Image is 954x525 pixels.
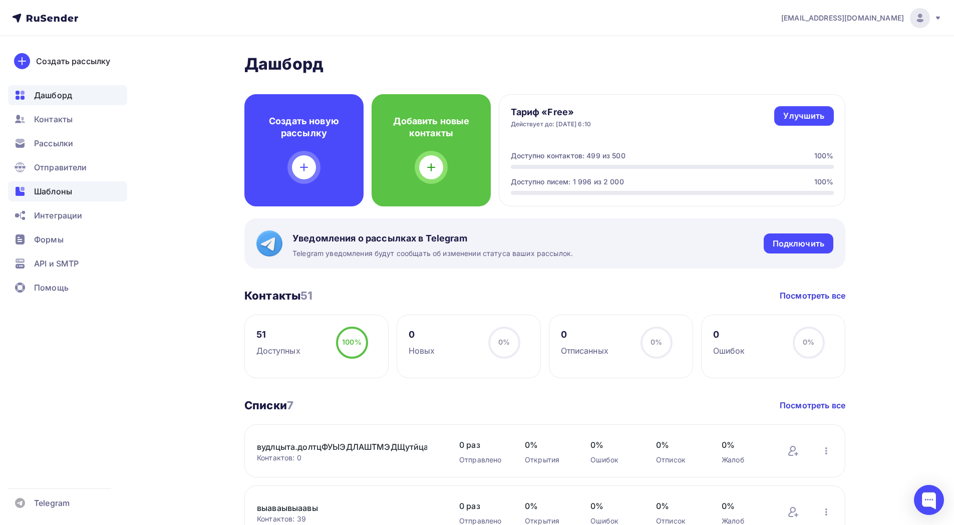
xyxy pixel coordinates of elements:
[590,500,636,512] span: 0%
[34,257,79,270] span: API и SMTP
[722,455,767,465] div: Жалоб
[257,441,427,453] a: вудлцыта.долтцФУЫЭДЛАШТМЭДЩутйцаэдлШФЦЫШУЛАРщра
[342,338,362,346] span: 100%
[257,502,427,514] a: выаваывыаавы
[287,399,293,412] span: 7
[525,500,570,512] span: 0%
[773,238,824,249] div: Подключить
[781,8,942,28] a: [EMAIL_ADDRESS][DOMAIN_NAME]
[244,289,312,303] h3: Контакты
[8,157,127,177] a: Отправители
[651,338,662,346] span: 0%
[590,439,636,451] span: 0%
[409,329,435,341] div: 0
[388,115,475,139] h4: Добавить новые контакты
[34,497,70,509] span: Telegram
[561,329,608,341] div: 0
[34,185,72,197] span: Шаблоны
[803,338,814,346] span: 0%
[561,345,608,357] div: Отписанных
[8,181,127,201] a: Шаблоны
[814,177,834,187] div: 100%
[8,229,127,249] a: Формы
[300,289,312,302] span: 51
[34,282,69,294] span: Помощь
[244,54,845,74] h2: Дашборд
[656,500,702,512] span: 0%
[34,209,82,221] span: Интеграции
[244,398,293,412] h3: Списки
[656,439,702,451] span: 0%
[814,151,834,161] div: 100%
[459,455,505,465] div: Отправлено
[256,329,300,341] div: 51
[656,455,702,465] div: Отписок
[722,500,767,512] span: 0%
[713,329,745,341] div: 0
[525,455,570,465] div: Открытия
[34,161,87,173] span: Отправители
[34,137,73,149] span: Рассылки
[409,345,435,357] div: Новых
[713,345,745,357] div: Ошибок
[511,120,591,128] div: Действует до: [DATE] 6:10
[511,151,625,161] div: Доступно контактов: 499 из 500
[459,500,505,512] span: 0 раз
[34,233,64,245] span: Формы
[292,248,573,258] span: Telegram уведомления будут сообщать об изменении статуса ваших рассылок.
[8,109,127,129] a: Контакты
[292,232,573,244] span: Уведомления о рассылках в Telegram
[722,439,767,451] span: 0%
[783,110,824,122] div: Улучшить
[34,89,72,101] span: Дашборд
[459,439,505,451] span: 0 раз
[781,13,904,23] span: [EMAIL_ADDRESS][DOMAIN_NAME]
[498,338,510,346] span: 0%
[590,455,636,465] div: Ошибок
[511,177,624,187] div: Доступно писем: 1 996 из 2 000
[257,514,439,524] div: Контактов: 39
[257,453,439,463] div: Контактов: 0
[34,113,73,125] span: Контакты
[511,106,591,118] h4: Тариф «Free»
[8,133,127,153] a: Рассылки
[525,439,570,451] span: 0%
[8,85,127,105] a: Дашборд
[260,115,348,139] h4: Создать новую рассылку
[780,290,845,302] a: Посмотреть все
[36,55,110,67] div: Создать рассылку
[256,345,300,357] div: Доступных
[780,399,845,411] a: Посмотреть все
